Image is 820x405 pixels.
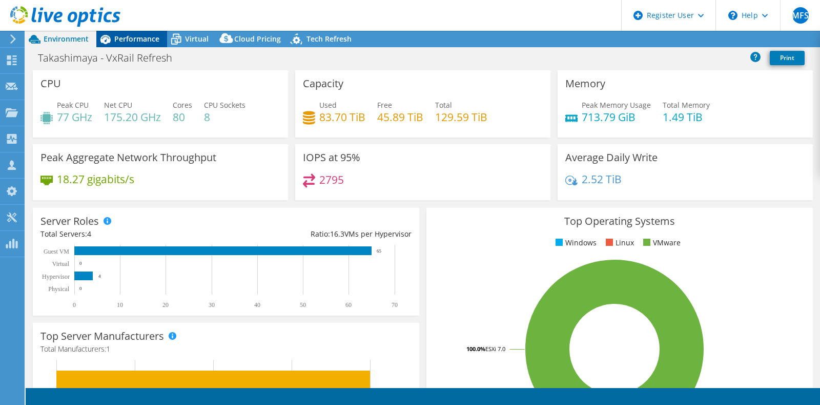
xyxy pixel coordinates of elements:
[319,174,344,185] h4: 2795
[234,34,281,44] span: Cloud Pricing
[173,111,192,123] h4: 80
[377,248,382,254] text: 65
[303,78,343,89] h3: Capacity
[48,285,69,293] text: Physical
[582,173,622,185] h4: 2.52 TiB
[553,237,597,248] li: Windows
[434,216,805,227] h3: Top Operating Systems
[98,274,101,279] text: 4
[565,152,658,163] h3: Average Daily Write
[185,34,209,44] span: Virtual
[57,100,89,110] span: Peak CPU
[204,100,245,110] span: CPU Sockets
[663,111,710,123] h4: 1.49 TiB
[114,34,159,44] span: Performance
[392,301,398,308] text: 70
[319,111,365,123] h4: 83.70 TiB
[57,173,134,185] h4: 18.27 gigabits/s
[42,273,70,280] text: Hypervisor
[40,331,164,342] h3: Top Server Manufacturers
[104,111,161,123] h4: 175.20 GHz
[162,301,169,308] text: 20
[79,261,82,266] text: 0
[117,301,123,308] text: 10
[641,237,681,248] li: VMware
[319,100,337,110] span: Used
[44,34,89,44] span: Environment
[73,301,76,308] text: 0
[303,152,360,163] h3: IOPS at 95%
[87,229,91,239] span: 4
[40,78,61,89] h3: CPU
[209,301,215,308] text: 30
[565,78,605,89] h3: Memory
[204,111,245,123] h4: 8
[52,260,70,267] text: Virtual
[40,343,412,355] h4: Total Manufacturers:
[663,100,710,110] span: Total Memory
[300,301,306,308] text: 50
[582,100,651,110] span: Peak Memory Usage
[377,111,423,123] h4: 45.89 TiB
[226,228,412,240] div: Ratio: VMs per Hypervisor
[377,100,392,110] span: Free
[770,51,805,65] a: Print
[40,216,99,227] h3: Server Roles
[104,100,132,110] span: Net CPU
[106,344,110,354] span: 1
[44,248,69,255] text: Guest VM
[40,152,216,163] h3: Peak Aggregate Network Throughput
[330,229,344,239] span: 16.3
[254,301,260,308] text: 40
[792,7,809,24] span: MFS
[40,228,226,240] div: Total Servers:
[728,11,737,20] svg: \n
[582,111,651,123] h4: 713.79 GiB
[173,100,192,110] span: Cores
[33,52,188,64] h1: Takashimaya - VxRail Refresh
[79,286,82,291] text: 0
[603,237,634,248] li: Linux
[485,345,505,353] tspan: ESXi 7.0
[57,111,92,123] h4: 77 GHz
[466,345,485,353] tspan: 100.0%
[345,301,352,308] text: 60
[435,111,487,123] h4: 129.59 TiB
[306,34,352,44] span: Tech Refresh
[435,100,452,110] span: Total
